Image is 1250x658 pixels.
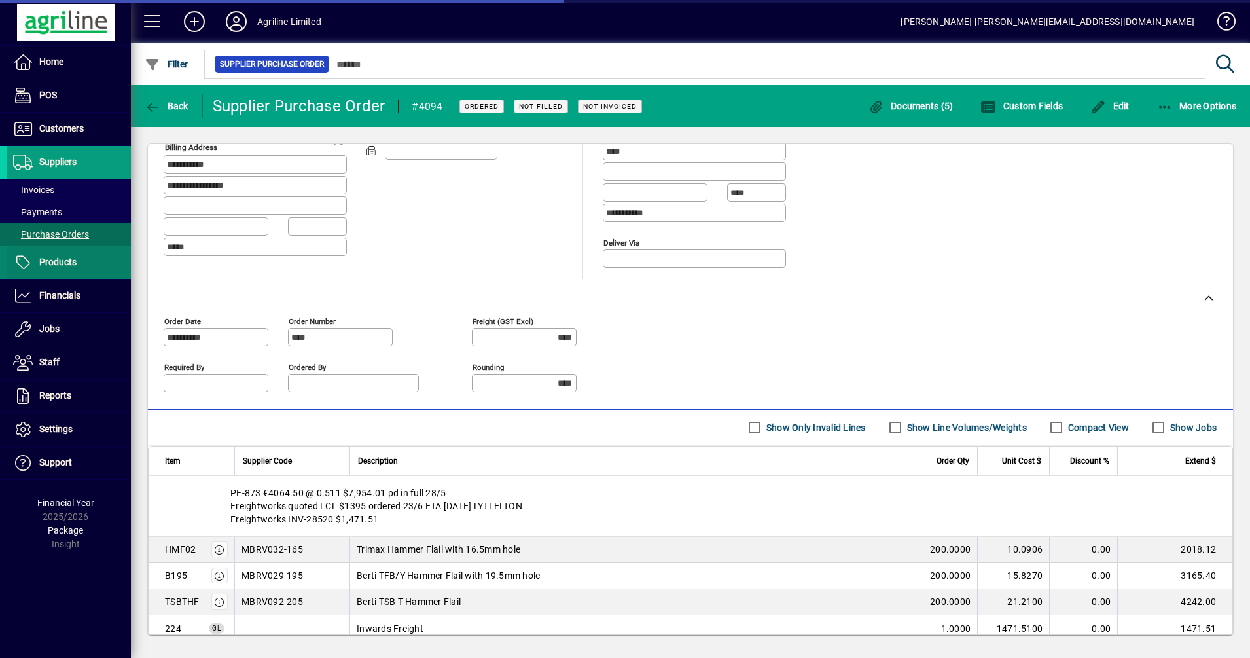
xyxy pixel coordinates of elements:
button: More Options [1154,94,1240,118]
span: Home [39,56,63,67]
button: Documents (5) [865,94,957,118]
span: Custom Fields [980,101,1063,111]
span: Extend $ [1185,454,1216,468]
td: 2018.12 [1117,537,1232,563]
button: Back [141,94,192,118]
button: Add [173,10,215,33]
td: -1471.51 [1117,615,1232,642]
a: Payments [7,201,131,223]
mat-label: Ordered by [289,362,326,371]
div: Agriline Limited [257,11,321,32]
label: Show Only Invalid Lines [764,421,866,434]
button: Custom Fields [977,94,1066,118]
span: Payments [13,207,62,217]
mat-label: Rounding [473,362,504,371]
td: MBRV032-165 [234,537,349,563]
td: 21.2100 [977,589,1049,615]
span: Back [145,101,188,111]
span: Settings [39,424,73,434]
a: Products [7,246,131,279]
span: Customers [39,123,84,134]
span: Suppliers [39,156,77,167]
td: 0.00 [1049,563,1117,589]
span: GL [212,625,221,632]
a: Home [7,46,131,79]
td: MBRV029-195 [234,563,349,589]
td: 10.0906 [977,537,1049,563]
span: Edit [1090,101,1130,111]
td: 15.8270 [977,563,1049,589]
span: Support [39,457,72,467]
span: Discount % [1070,454,1109,468]
a: Knowledge Base [1207,3,1234,45]
span: Not Filled [519,102,563,111]
td: 4242.00 [1117,589,1232,615]
a: Purchase Orders [7,223,131,246]
span: Not Invoiced [583,102,637,111]
label: Show Jobs [1168,421,1217,434]
span: More Options [1157,101,1237,111]
button: Profile [215,10,257,33]
a: Jobs [7,313,131,346]
label: Show Line Volumes/Weights [904,421,1027,434]
td: MBRV092-205 [234,589,349,615]
a: Settings [7,413,131,446]
td: 200.0000 [923,537,977,563]
span: Order Qty [937,454,969,468]
span: Filter [145,59,188,69]
span: Products [39,257,77,267]
span: Financial Year [37,498,94,508]
span: Supplier Purchase Order [220,58,324,71]
span: Trimax Hammer Flail with 16.5mm hole [357,543,520,556]
span: Reports [39,390,71,401]
span: Invoices [13,185,54,195]
span: POS [39,90,57,100]
a: View on map [329,129,350,150]
span: Jobs [39,323,60,334]
span: Berti TFB/Y Hammer Flail with 19.5mm hole [357,569,540,582]
span: Financials [39,290,80,301]
mat-label: Deliver via [603,238,639,247]
button: Filter [141,52,192,76]
span: Supplier Code [243,454,292,468]
div: B195 [165,569,187,582]
mat-label: Order date [164,316,201,325]
div: #4094 [412,96,442,117]
span: Berti TSB T Hammer Flail [357,595,461,608]
a: Staff [7,346,131,379]
td: 0.00 [1049,589,1117,615]
span: Inwards Freight [165,622,181,635]
a: Financials [7,280,131,312]
span: Unit Cost $ [1002,454,1041,468]
div: TSBTHF [165,595,200,608]
span: Purchase Orders [13,229,89,240]
label: Compact View [1065,421,1129,434]
td: 200.0000 [923,589,977,615]
span: Staff [39,357,60,367]
td: 0.00 [1049,615,1117,642]
a: Customers [7,113,131,145]
a: Reports [7,380,131,412]
div: [PERSON_NAME] [PERSON_NAME][EMAIL_ADDRESS][DOMAIN_NAME] [901,11,1194,32]
app-page-header-button: Back [131,94,203,118]
td: 200.0000 [923,563,977,589]
mat-label: Order number [289,316,336,325]
div: Supplier Purchase Order [213,96,385,117]
a: Support [7,447,131,479]
span: Inwards Freight [357,622,423,635]
span: Package [48,525,83,536]
td: 0.00 [1049,537,1117,563]
div: PF-873 €4064.50 @ 0.511 $7,954.01 pd in full 28/5 Freightworks quoted LCL $1395 ordered 23/6 ETA ... [149,476,1232,536]
span: Item [165,454,181,468]
td: 1471.5100 [977,615,1049,642]
span: Description [358,454,398,468]
span: Documents (5) [868,101,954,111]
div: HMF02 [165,543,196,556]
mat-label: Freight (GST excl) [473,316,533,325]
button: Edit [1087,94,1133,118]
mat-label: Required by [164,362,204,371]
td: -1.0000 [923,615,977,642]
a: POS [7,79,131,112]
span: Ordered [465,102,499,111]
td: 3165.40 [1117,563,1232,589]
